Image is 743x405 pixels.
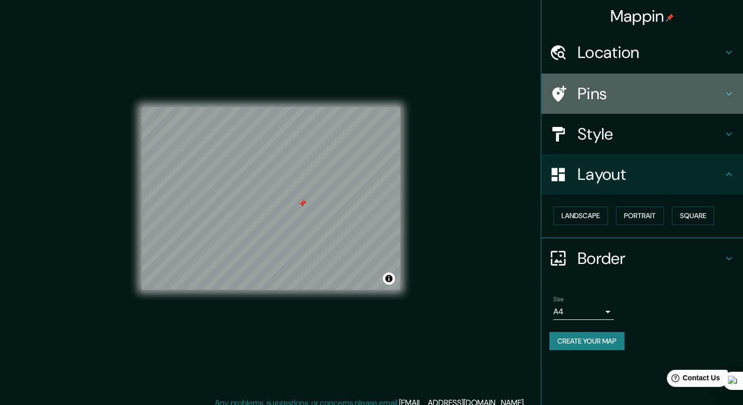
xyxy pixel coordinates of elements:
[578,124,723,144] h4: Style
[549,332,624,351] button: Create your map
[653,366,732,394] iframe: Help widget launcher
[553,295,564,303] label: Size
[666,14,674,22] img: pin-icon.png
[616,207,664,225] button: Portrait
[142,107,400,290] canvas: Map
[553,207,608,225] button: Landscape
[578,248,723,268] h4: Border
[672,207,714,225] button: Square
[578,164,723,184] h4: Layout
[553,304,614,320] div: A4
[541,32,743,73] div: Location
[383,273,395,285] button: Toggle attribution
[578,84,723,104] h4: Pins
[541,238,743,279] div: Border
[578,42,723,62] h4: Location
[541,114,743,154] div: Style
[541,154,743,194] div: Layout
[610,6,674,26] h4: Mappin
[541,74,743,114] div: Pins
